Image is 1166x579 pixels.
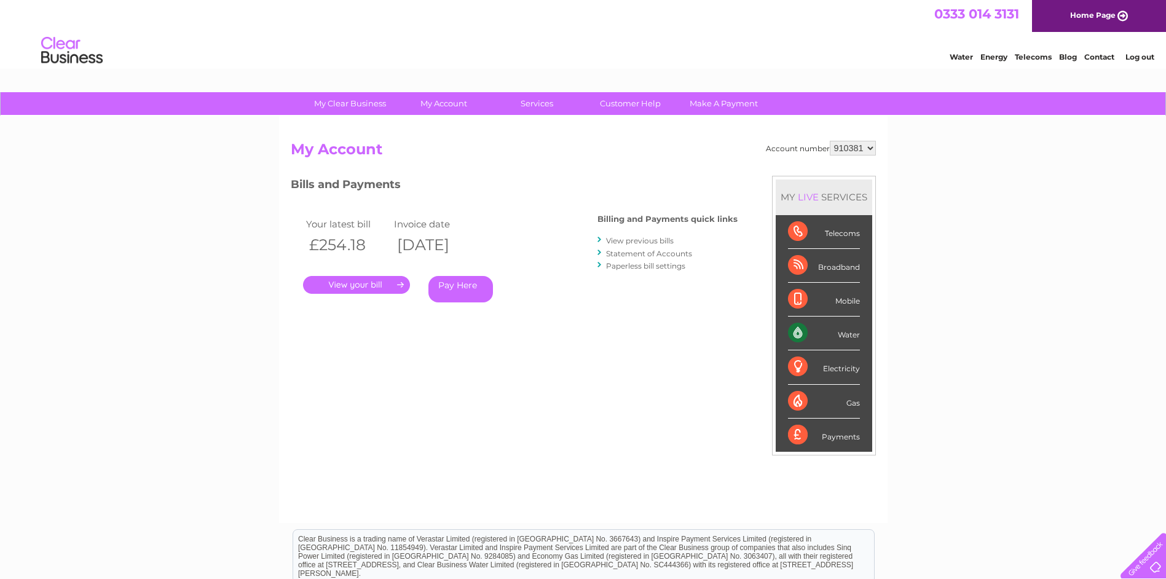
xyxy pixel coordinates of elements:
[788,350,860,384] div: Electricity
[291,176,738,197] h3: Bills and Payments
[299,92,401,115] a: My Clear Business
[795,191,821,203] div: LIVE
[303,216,392,232] td: Your latest bill
[303,232,392,258] th: £254.18
[673,92,774,115] a: Make A Payment
[428,276,493,302] a: Pay Here
[980,52,1007,61] a: Energy
[606,236,674,245] a: View previous bills
[1059,52,1077,61] a: Blog
[950,52,973,61] a: Water
[597,215,738,224] h4: Billing and Payments quick links
[1125,52,1154,61] a: Log out
[486,92,588,115] a: Services
[934,6,1019,22] a: 0333 014 3131
[291,141,876,164] h2: My Account
[391,232,479,258] th: [DATE]
[788,419,860,452] div: Payments
[391,216,479,232] td: Invoice date
[788,215,860,249] div: Telecoms
[776,179,872,215] div: MY SERVICES
[1015,52,1052,61] a: Telecoms
[788,283,860,317] div: Mobile
[393,92,494,115] a: My Account
[788,385,860,419] div: Gas
[41,32,103,69] img: logo.png
[303,276,410,294] a: .
[766,141,876,156] div: Account number
[788,317,860,350] div: Water
[580,92,681,115] a: Customer Help
[1084,52,1114,61] a: Contact
[788,249,860,283] div: Broadband
[606,261,685,270] a: Paperless bill settings
[606,249,692,258] a: Statement of Accounts
[293,7,874,60] div: Clear Business is a trading name of Verastar Limited (registered in [GEOGRAPHIC_DATA] No. 3667643...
